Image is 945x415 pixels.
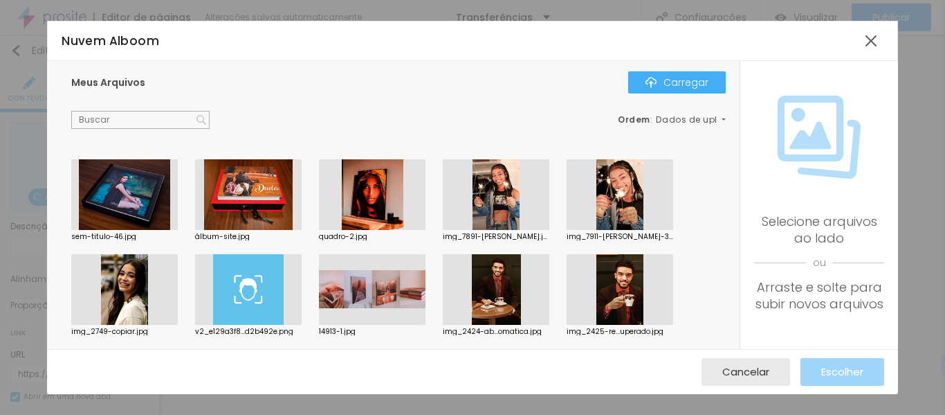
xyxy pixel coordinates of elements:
font: Ordem [618,114,650,125]
font: img_7891-[PERSON_NAME].jpg [443,231,553,242]
font: img_7911-[PERSON_NAME]-3.jpg [567,231,682,242]
button: Escolher [800,358,884,386]
font: Cancelar [722,364,769,379]
img: Ícone [778,96,861,179]
button: ÍconeCarregar [628,71,726,94]
font: v2_e129a3f8...d2b492e.png [195,326,293,337]
button: Cancelar [701,358,790,386]
font: álbum-site.jpg [195,231,250,242]
font: sem-titulo-46.jpg [71,231,136,242]
font: 14913-1.jpg [319,326,356,337]
img: Ícone [196,115,206,125]
font: Dados de upload [656,114,736,125]
font: Meus Arquivos [71,76,145,89]
font: quadro-2.jpg [319,231,367,242]
font: img_2424-ab...omatica.jpg [443,326,542,337]
font: img_2749-copiar.jpg [71,326,148,337]
font: : [650,114,653,125]
font: img_2425-re...uperado.jpg [567,326,663,337]
font: Nuvem Alboom [62,33,159,49]
font: Arraste e solte para subir novos arquivos [755,279,883,312]
font: Carregar [663,76,708,89]
font: ou [813,256,826,270]
font: Escolher [821,364,863,379]
input: Buscar [71,111,210,129]
font: Selecione arquivos ao lado [762,213,877,247]
img: Ícone [645,77,657,88]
